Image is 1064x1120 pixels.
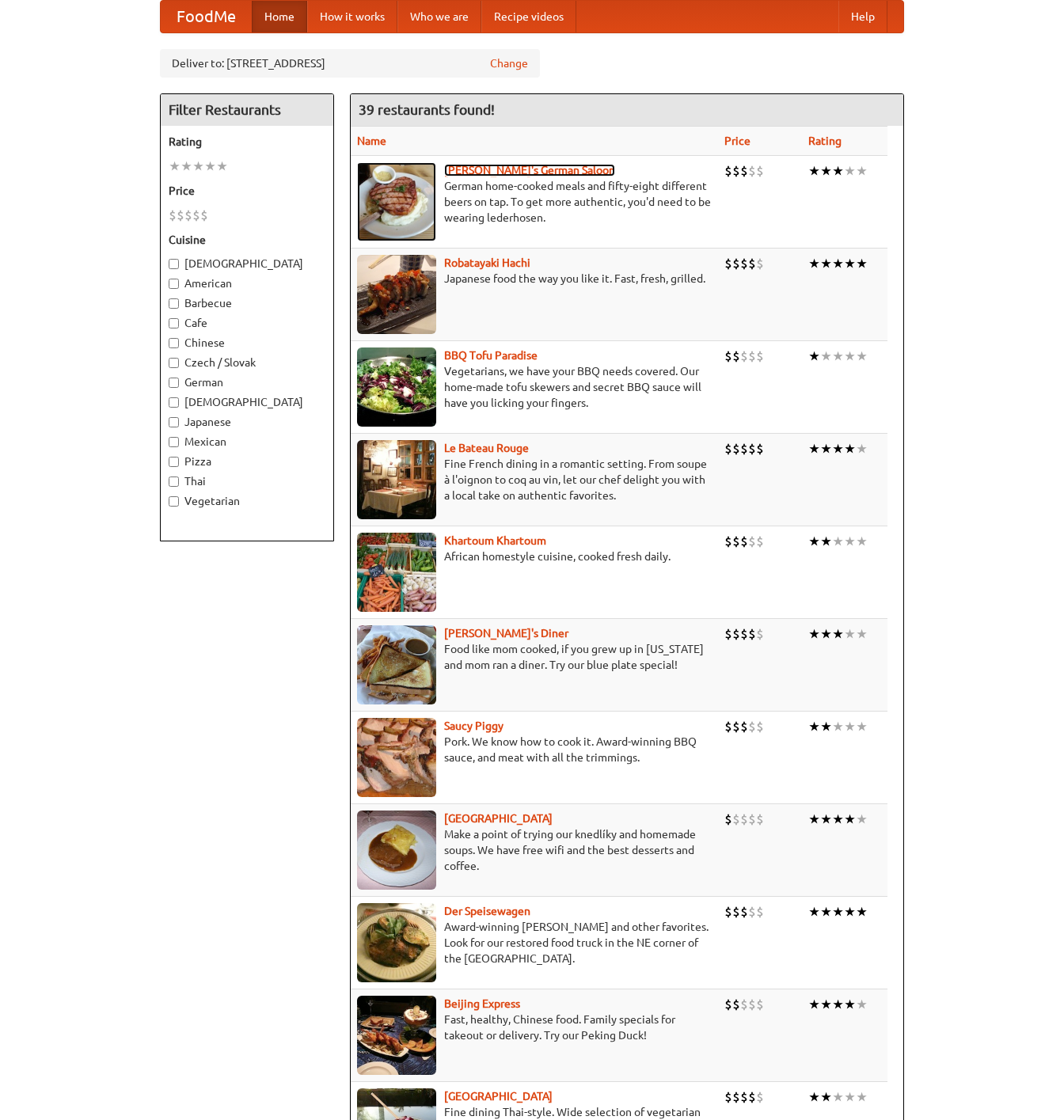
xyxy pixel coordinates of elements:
li: ★ [856,811,868,828]
input: Japanese [169,417,179,427]
li: ★ [832,533,844,550]
p: Food like mom cooked, if you grew up in [US_STATE] and mom ran a diner. Try our blue plate special! [357,641,712,673]
li: ★ [180,158,192,175]
img: czechpoint.jpg [357,811,436,890]
li: $ [724,625,732,643]
li: $ [756,533,764,550]
label: Cafe [169,315,325,331]
li: $ [756,903,764,921]
label: Mexican [169,434,325,450]
li: ★ [808,162,820,180]
input: Chinese [169,338,179,348]
label: Pizza [169,454,325,469]
li: ★ [844,533,856,550]
input: Barbecue [169,298,179,309]
input: Pizza [169,457,179,467]
input: German [169,378,179,388]
input: American [169,279,179,289]
a: Rating [808,135,842,147]
li: $ [724,440,732,457]
p: Japanese food the way you like it. Fast, fresh, grilled. [357,271,712,287]
li: $ [732,440,740,457]
div: Deliver to: [STREET_ADDRESS] [160,49,540,78]
li: ★ [844,996,856,1013]
li: $ [748,718,756,735]
li: ★ [832,811,844,828]
li: ★ [808,1088,820,1106]
li: ★ [832,162,844,180]
a: Help [838,1,887,32]
input: Mexican [169,437,179,447]
li: $ [732,996,740,1013]
li: $ [724,996,732,1013]
li: $ [748,533,756,550]
li: ★ [820,440,832,457]
a: Der Speisewagen [444,905,530,917]
li: $ [184,207,192,224]
input: [DEMOGRAPHIC_DATA] [169,397,179,408]
a: Le Bateau Rouge [444,442,529,454]
li: ★ [808,718,820,735]
li: $ [748,903,756,921]
li: ★ [820,347,832,365]
li: $ [192,207,200,224]
li: $ [756,162,764,180]
li: ★ [808,533,820,550]
a: Price [724,135,750,147]
b: Khartoum Khartoum [444,534,546,547]
label: Czech / Slovak [169,355,325,370]
p: Make a point of trying our knedlíky and homemade soups. We have free wifi and the best desserts a... [357,826,712,874]
li: ★ [808,996,820,1013]
li: $ [740,996,748,1013]
li: ★ [844,347,856,365]
ng-pluralize: 39 restaurants found! [359,102,495,117]
li: ★ [808,255,820,272]
li: $ [756,996,764,1013]
li: ★ [832,996,844,1013]
input: Thai [169,476,179,487]
b: [PERSON_NAME]'s Diner [444,627,568,640]
li: $ [724,1088,732,1106]
li: ★ [832,440,844,457]
li: ★ [192,158,204,175]
a: Beijing Express [444,997,520,1010]
li: ★ [169,158,180,175]
a: [GEOGRAPHIC_DATA] [444,1090,553,1103]
li: ★ [820,718,832,735]
li: $ [740,255,748,272]
li: $ [756,347,764,365]
li: $ [740,903,748,921]
input: Cafe [169,318,179,328]
li: ★ [820,1088,832,1106]
li: $ [756,811,764,828]
li: $ [748,1088,756,1106]
li: ★ [820,996,832,1013]
a: Robatayaki Hachi [444,256,530,269]
li: ★ [808,903,820,921]
b: [PERSON_NAME]'s German Saloon [444,164,615,177]
li: ★ [856,1088,868,1106]
li: $ [169,207,177,224]
li: ★ [832,903,844,921]
li: ★ [844,811,856,828]
li: ★ [856,347,868,365]
img: speisewagen.jpg [357,903,436,982]
b: BBQ Tofu Paradise [444,349,538,362]
label: Thai [169,473,325,489]
li: $ [740,440,748,457]
li: ★ [856,625,868,643]
b: [GEOGRAPHIC_DATA] [444,812,553,825]
li: $ [732,811,740,828]
li: $ [740,533,748,550]
img: esthers.jpg [357,162,436,241]
img: beijing.jpg [357,996,436,1075]
p: Award-winning [PERSON_NAME] and other favorites. Look for our restored food truck in the NE corne... [357,919,712,966]
li: $ [732,718,740,735]
li: $ [724,162,732,180]
li: ★ [204,158,216,175]
li: ★ [844,255,856,272]
p: African homestyle cuisine, cooked fresh daily. [357,549,712,564]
